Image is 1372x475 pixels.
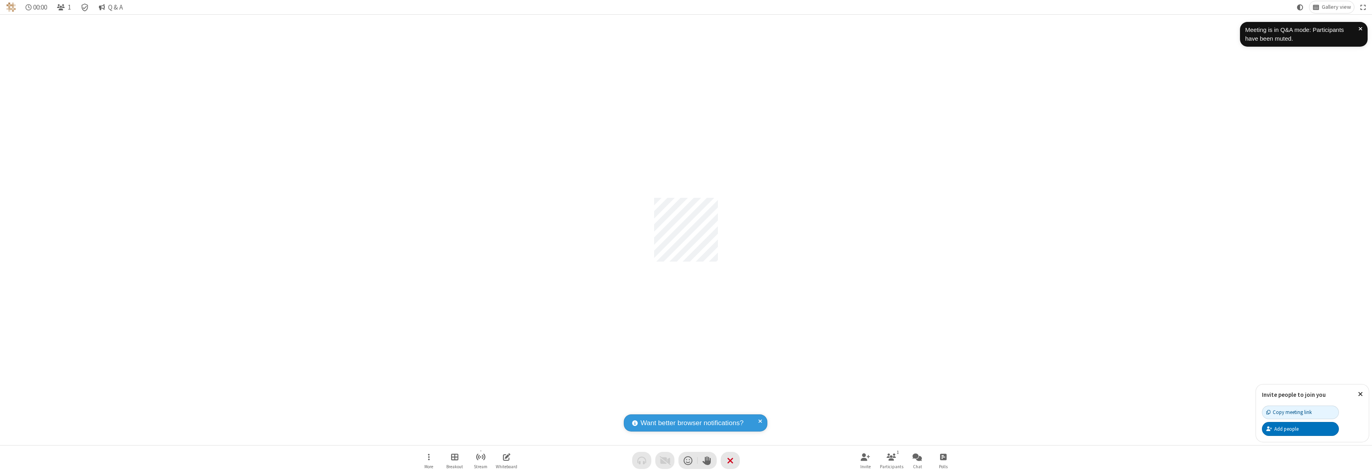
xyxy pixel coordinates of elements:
[678,452,698,469] button: Send a reaction
[1262,406,1339,419] button: Copy meeting link
[108,4,123,11] span: Q & A
[68,4,71,11] span: 1
[22,1,51,13] div: Timer
[931,449,955,472] button: Open poll
[895,449,901,456] div: 1
[1352,384,1369,404] button: Close popover
[443,449,467,472] button: Manage Breakout Rooms
[1266,408,1312,416] div: Copy meeting link
[469,449,493,472] button: Start streaming
[879,449,903,472] button: Open participant list
[913,464,922,469] span: Chat
[53,1,74,13] button: Open participant list
[880,464,903,469] span: Participants
[939,464,948,469] span: Polls
[632,452,651,469] button: Audio problem - check your Internet connection or call by phone
[905,449,929,472] button: Open chat
[854,449,877,472] button: Invite participants (⌘+Shift+I)
[1245,26,1358,43] div: Meeting is in Q&A mode: Participants have been muted.
[1357,1,1369,13] button: Fullscreen
[446,464,463,469] span: Breakout
[860,464,871,469] span: Invite
[698,452,717,469] button: Raise hand
[1309,1,1354,13] button: Change layout
[641,418,743,428] span: Want better browser notifications?
[1262,422,1339,436] button: Add people
[95,1,126,13] button: Q & A
[424,464,433,469] span: More
[77,1,93,13] div: Meeting details Encryption enabled
[655,452,674,469] button: Video
[474,464,487,469] span: Stream
[1322,4,1351,10] span: Gallery view
[6,2,16,12] img: QA Selenium DO NOT DELETE OR CHANGE
[495,449,518,472] button: Open shared whiteboard
[1262,391,1326,398] label: Invite people to join you
[721,452,740,469] button: End or leave meeting
[496,464,517,469] span: Whiteboard
[417,449,441,472] button: Open menu
[33,4,47,11] span: 00:00
[1294,1,1307,13] button: Using system theme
